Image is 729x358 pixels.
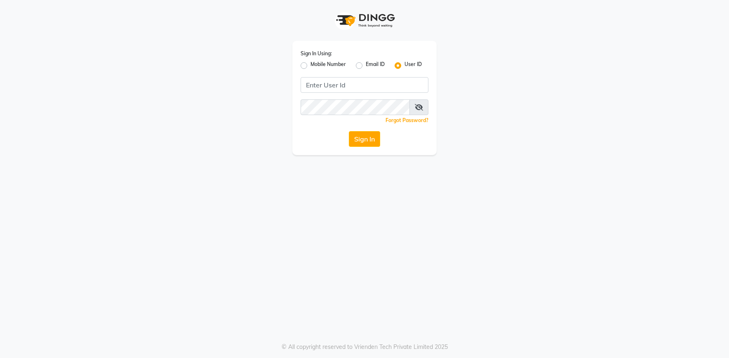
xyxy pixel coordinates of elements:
[301,50,332,57] label: Sign In Using:
[386,117,428,123] a: Forgot Password?
[349,131,380,147] button: Sign In
[301,77,428,93] input: Username
[310,61,346,71] label: Mobile Number
[404,61,422,71] label: User ID
[332,8,397,33] img: logo1.svg
[301,99,410,115] input: Username
[366,61,385,71] label: Email ID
